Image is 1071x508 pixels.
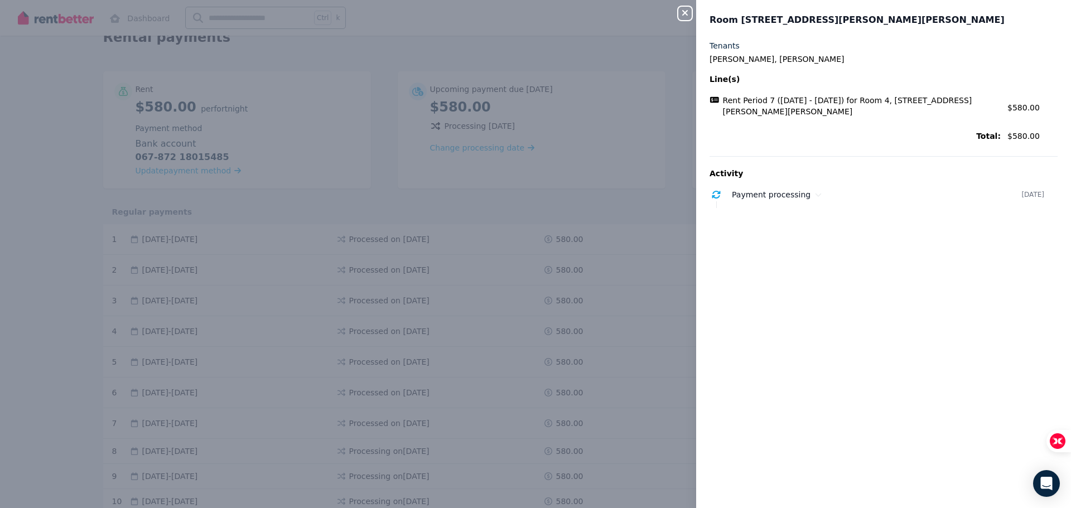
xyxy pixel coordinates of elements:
span: Rent Period 7 ([DATE] - [DATE]) for Room 4, [STREET_ADDRESS][PERSON_NAME][PERSON_NAME] [723,95,1001,117]
time: [DATE] [1021,190,1044,199]
legend: [PERSON_NAME], [PERSON_NAME] [710,54,1058,65]
span: Payment processing [732,190,811,199]
span: Line(s) [710,74,1001,85]
div: Open Intercom Messenger [1033,470,1060,497]
p: Activity [710,168,1058,179]
span: $580.00 [1007,103,1040,112]
span: $580.00 [1007,130,1058,142]
span: Total: [710,130,1001,142]
label: Tenants [710,40,740,51]
span: Room [STREET_ADDRESS][PERSON_NAME][PERSON_NAME] [710,13,1005,27]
